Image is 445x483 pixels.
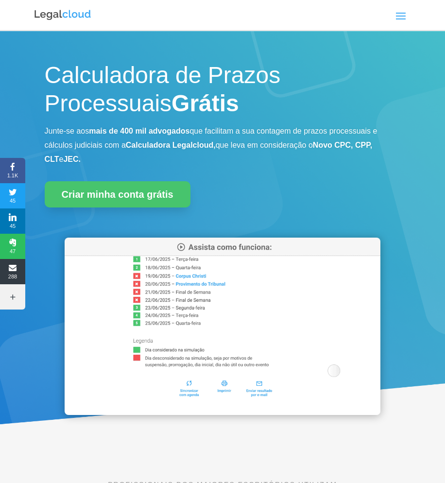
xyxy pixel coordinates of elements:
img: Logo da Legalcloud [34,9,92,21]
b: mais de 400 mil advogados [89,127,189,135]
img: Calculadora de Prazos Processuais da Legalcloud [65,238,380,415]
b: Novo CPC, CPP, CLT [45,141,373,163]
h1: Calculadora de Prazos Processuais [45,61,401,122]
strong: Grátis [171,90,239,116]
b: Calculadora Legalcloud, [126,141,216,149]
a: Criar minha conta grátis [45,181,190,207]
p: Junte-se aos que facilitam a sua contagem de prazos processuais e cálculos judiciais com a que le... [45,124,401,166]
b: JEC. [63,155,81,163]
a: Calculadora de Prazos Processuais da Legalcloud [65,408,380,416]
